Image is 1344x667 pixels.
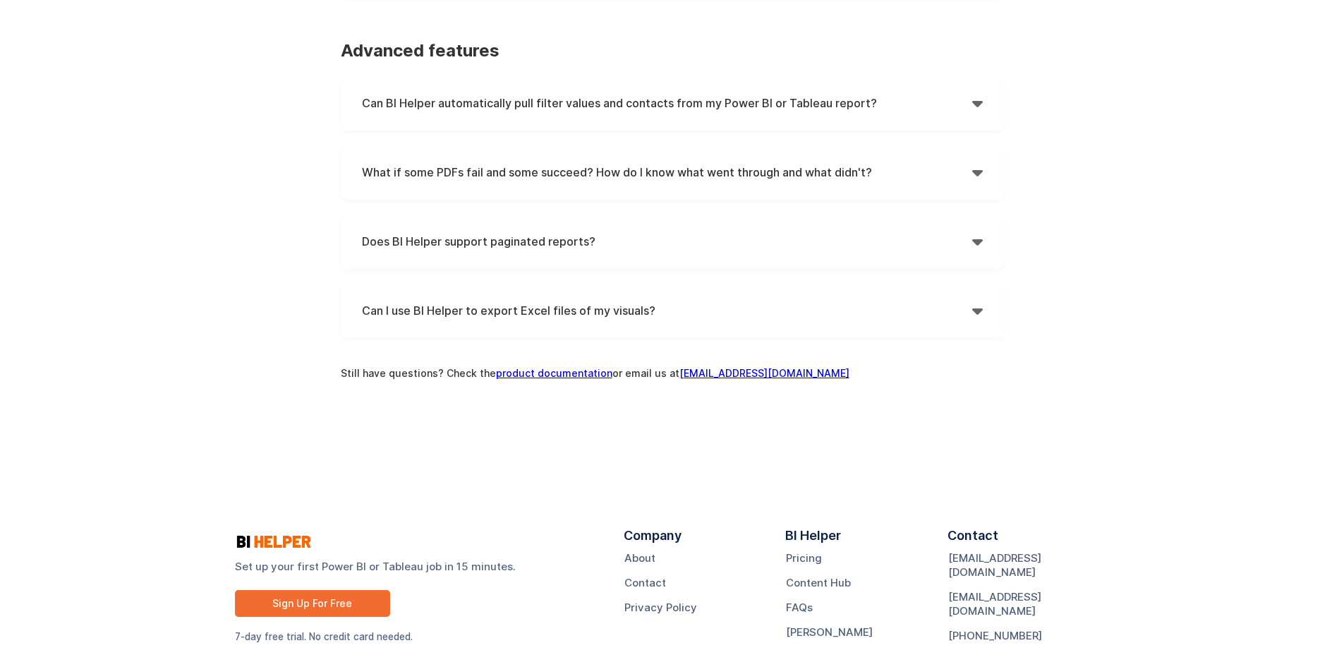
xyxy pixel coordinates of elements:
[624,601,697,615] a: Privacy Policy
[362,162,972,183] h4: What if some PDFs fail and some succeed? How do I know what went through and what didn't?
[948,551,1110,579] a: [EMAIL_ADDRESS][DOMAIN_NAME]
[624,551,655,565] a: About
[972,92,983,114] div: 
[624,529,682,551] div: Company
[624,576,666,590] a: Contact
[235,631,413,642] sub: 7-day free trial. No credit card needed.
[786,625,873,639] a: [PERSON_NAME]
[341,40,1004,61] h3: Advanced features
[362,231,972,252] h4: Does BI Helper support paginated reports?
[972,300,983,321] div: 
[948,629,1042,643] a: [PHONE_NUMBER]
[972,162,983,183] div: 
[496,367,612,379] a: product documentation
[679,367,849,379] a: [EMAIL_ADDRESS][DOMAIN_NAME]
[235,590,390,617] a: Sign Up For Free
[786,601,813,615] a: FAQs
[972,231,983,252] div: 
[785,529,841,551] div: BI Helper
[948,590,1110,618] a: [EMAIL_ADDRESS][DOMAIN_NAME]
[235,559,595,574] strong: Set up your first Power BI or Tableau job in 15 minutes.
[362,92,972,114] h4: Can BI Helper automatically pull filter values and contacts from my Power BI or Tableau report?
[341,366,1004,380] div: Still have questions? Check the or email us at
[362,300,972,321] h4: Can I use BI Helper to export Excel files of my visuals?
[786,576,851,590] a: Content Hub
[786,551,822,565] a: Pricing
[235,534,313,550] img: logo
[948,529,998,551] div: Contact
